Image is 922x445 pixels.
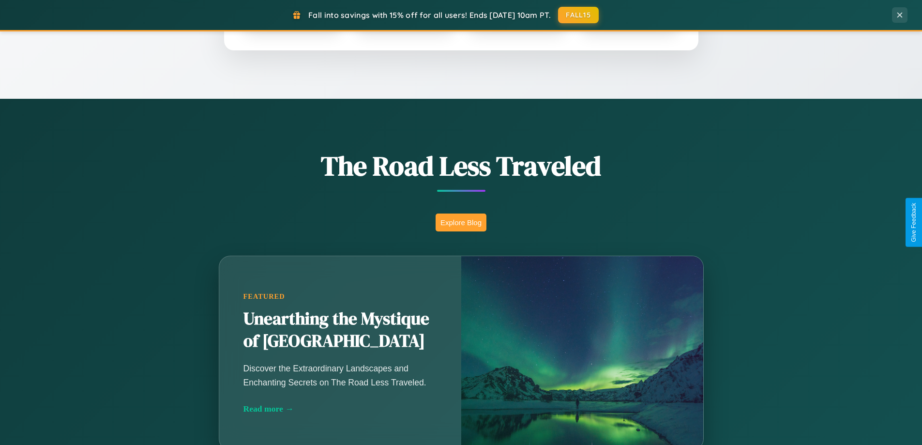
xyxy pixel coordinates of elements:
p: Discover the Extraordinary Landscapes and Enchanting Secrets on The Road Less Traveled. [243,362,437,389]
h2: Unearthing the Mystique of [GEOGRAPHIC_DATA] [243,308,437,353]
h1: The Road Less Traveled [171,147,752,184]
div: Give Feedback [910,203,917,242]
div: Read more → [243,404,437,414]
div: Featured [243,292,437,301]
span: Fall into savings with 15% off for all users! Ends [DATE] 10am PT. [308,10,551,20]
button: Explore Blog [436,214,486,231]
button: FALL15 [558,7,599,23]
